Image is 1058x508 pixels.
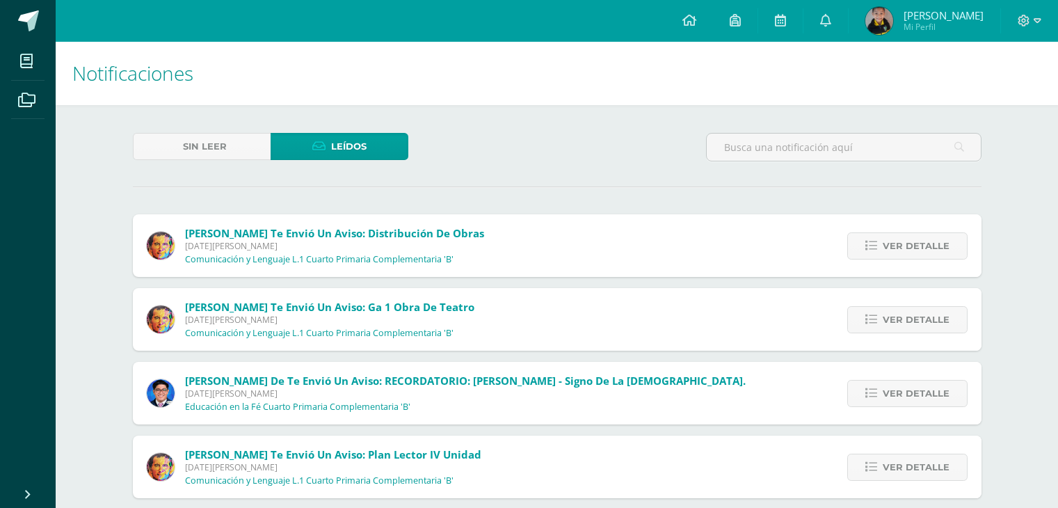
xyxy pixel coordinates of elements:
span: Ver detalle [883,307,949,333]
p: Educación en la Fé Cuarto Primaria Complementaria 'B' [185,402,410,413]
img: 49d5a75e1ce6d2edc12003b83b1ef316.png [147,232,175,260]
span: Ver detalle [883,454,949,480]
img: 49d5a75e1ce6d2edc12003b83b1ef316.png [147,305,175,333]
span: [PERSON_NAME] te envió un aviso: Plan lector IV unidad [185,447,481,461]
span: [DATE][PERSON_NAME] [185,388,746,399]
img: 49d5a75e1ce6d2edc12003b83b1ef316.png [147,453,175,481]
span: Ver detalle [883,233,949,259]
span: Leídos [331,134,367,159]
span: [PERSON_NAME] de te envió un aviso: RECORDATORIO: [PERSON_NAME] - Signo de la [DEMOGRAPHIC_DATA]. [185,374,746,388]
span: [DATE][PERSON_NAME] [185,240,484,252]
span: Notificaciones [72,60,193,86]
a: Sin leer [133,133,271,160]
span: Ver detalle [883,381,949,406]
p: Comunicación y Lenguaje L.1 Cuarto Primaria Complementaria 'B' [185,254,454,265]
span: Sin leer [183,134,227,159]
p: Comunicación y Lenguaje L.1 Cuarto Primaria Complementaria 'B' [185,475,454,486]
span: [PERSON_NAME] [904,8,984,22]
span: [PERSON_NAME] te envió un aviso: Distribución de obras [185,226,484,240]
p: Comunicación y Lenguaje L.1 Cuarto Primaria Complementaria 'B' [185,328,454,339]
span: [DATE][PERSON_NAME] [185,461,481,473]
span: Mi Perfil [904,21,984,33]
input: Busca una notificación aquí [707,134,981,161]
img: 038ac9c5e6207f3bea702a86cda391b3.png [147,379,175,407]
span: [DATE][PERSON_NAME] [185,314,474,326]
a: Leídos [271,133,408,160]
span: [PERSON_NAME] te envió un aviso: Ga 1 Obra de teatro [185,300,474,314]
img: 8341187d544a0b6c7f7ca1520b54fcd3.png [865,7,893,35]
